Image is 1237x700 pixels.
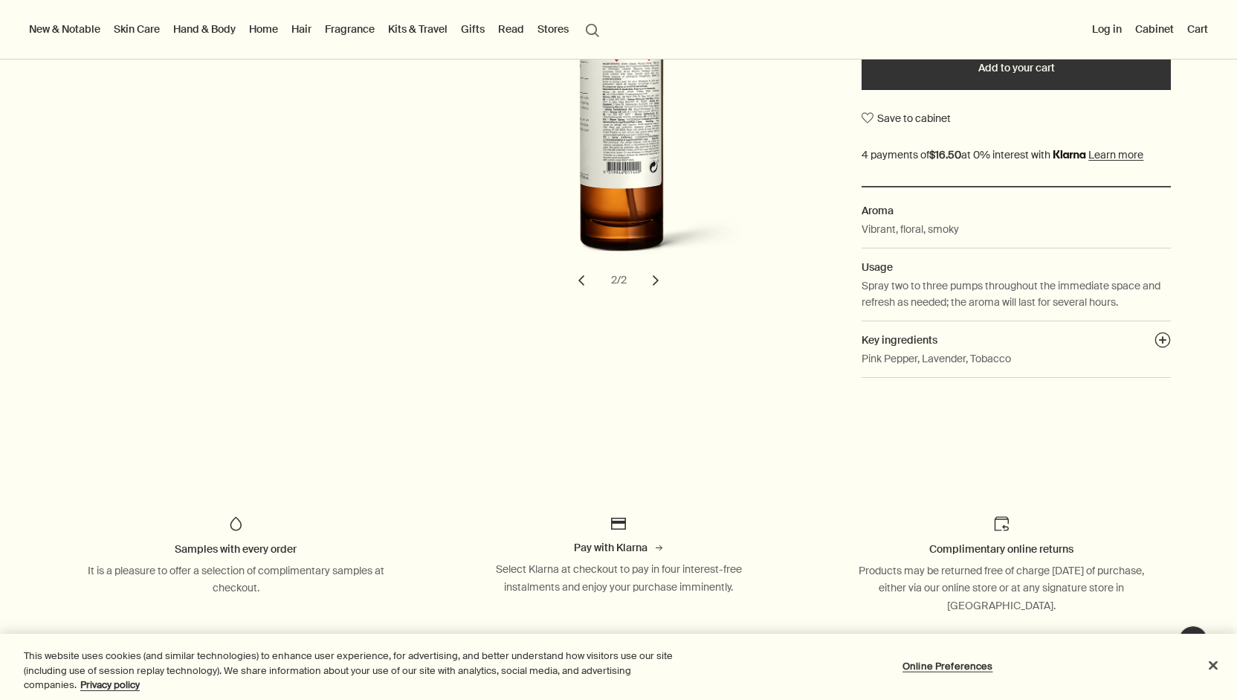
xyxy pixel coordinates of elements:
h2: Usage [862,259,1171,275]
a: Read [495,19,527,39]
div: Products may be returned free of charge [DATE] of purchase, either via our online store or at any... [853,562,1150,615]
div: Select Klarna at checkout to pay in four interest-free instalments and enjoy your purchase immine... [470,561,767,597]
a: Cabinet [1132,19,1177,39]
button: Add to your cart - $66.00 [862,45,1171,90]
h2: Aroma [862,202,1171,219]
a: More information about your privacy, opens in a new tab [80,678,140,691]
button: Cart [1184,19,1211,39]
button: Stores [534,19,572,39]
p: Spray two to three pumps throughout the immediate space and refresh as needed; the aroma will las... [862,277,1171,311]
p: Vibrant, floral, smoky [862,221,959,237]
img: Icon of a droplet [227,515,245,533]
button: previous slide [565,264,598,297]
span: Complimentary online returns [929,542,1073,556]
button: next slide [639,264,672,297]
a: Fragrance [322,19,378,39]
a: Skin Care [111,19,163,39]
a: Gifts [458,19,488,39]
span: Samples with every order [175,542,297,556]
button: Log in [1089,19,1125,39]
span: Pay with Klarna [574,541,647,554]
span: Key ingredients [862,333,937,347]
button: Online Preferences, Opens the preference center dialog [901,651,994,681]
img: Return icon [992,515,1010,533]
button: Close [1197,649,1230,681]
p: Pink Pepper, Lavender, Tobacco [862,350,1011,367]
button: Key ingredients [1154,332,1171,353]
a: Home [246,19,281,39]
button: Save to cabinet [862,105,951,132]
button: New & Notable [26,19,103,39]
button: Open search [579,15,606,43]
a: Hand & Body [170,19,239,39]
button: Live Assistance [1178,626,1208,655]
a: Hair [288,19,314,39]
div: This website uses cookies (and similar technologies) to enhance user experience, for advertising,... [24,649,680,693]
a: Card IconPay with KlarnaSelect Klarna at checkout to pay in four interest-free instalments and en... [442,515,795,596]
img: Card Icon [610,515,627,533]
div: It is a pleasure to offer a selection of complimentary samples at checkout. [87,562,384,598]
a: Kits & Travel [385,19,450,39]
